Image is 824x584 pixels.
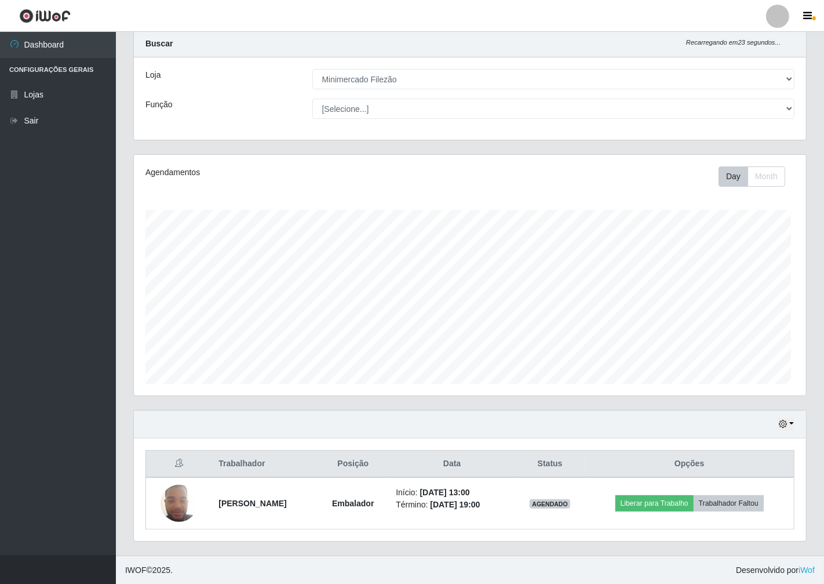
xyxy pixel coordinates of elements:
span: Desenvolvido por [736,564,815,576]
strong: Embalador [332,499,374,508]
a: iWof [799,565,815,575]
div: Toolbar with button groups [719,166,794,187]
label: Função [145,99,173,111]
div: First group [719,166,785,187]
img: 1694719722854.jpeg [161,478,198,528]
th: Opções [585,451,794,478]
th: Trabalhador [212,451,317,478]
button: Day [719,166,748,187]
time: [DATE] 13:00 [420,488,470,497]
img: CoreUI Logo [19,9,71,23]
button: Trabalhador Faltou [694,495,764,512]
span: AGENDADO [530,499,570,509]
button: Month [748,166,785,187]
span: IWOF [125,565,147,575]
th: Posição [317,451,389,478]
button: Liberar para Trabalho [615,495,694,512]
th: Data [389,451,515,478]
label: Loja [145,69,161,81]
i: Recarregando em 23 segundos... [686,39,781,46]
div: Agendamentos [145,166,406,179]
li: Término: [396,499,508,511]
strong: Buscar [145,39,173,48]
span: © 2025 . [125,564,173,576]
strong: [PERSON_NAME] [218,499,286,508]
time: [DATE] 19:00 [430,500,480,509]
li: Início: [396,487,508,499]
th: Status [515,451,585,478]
